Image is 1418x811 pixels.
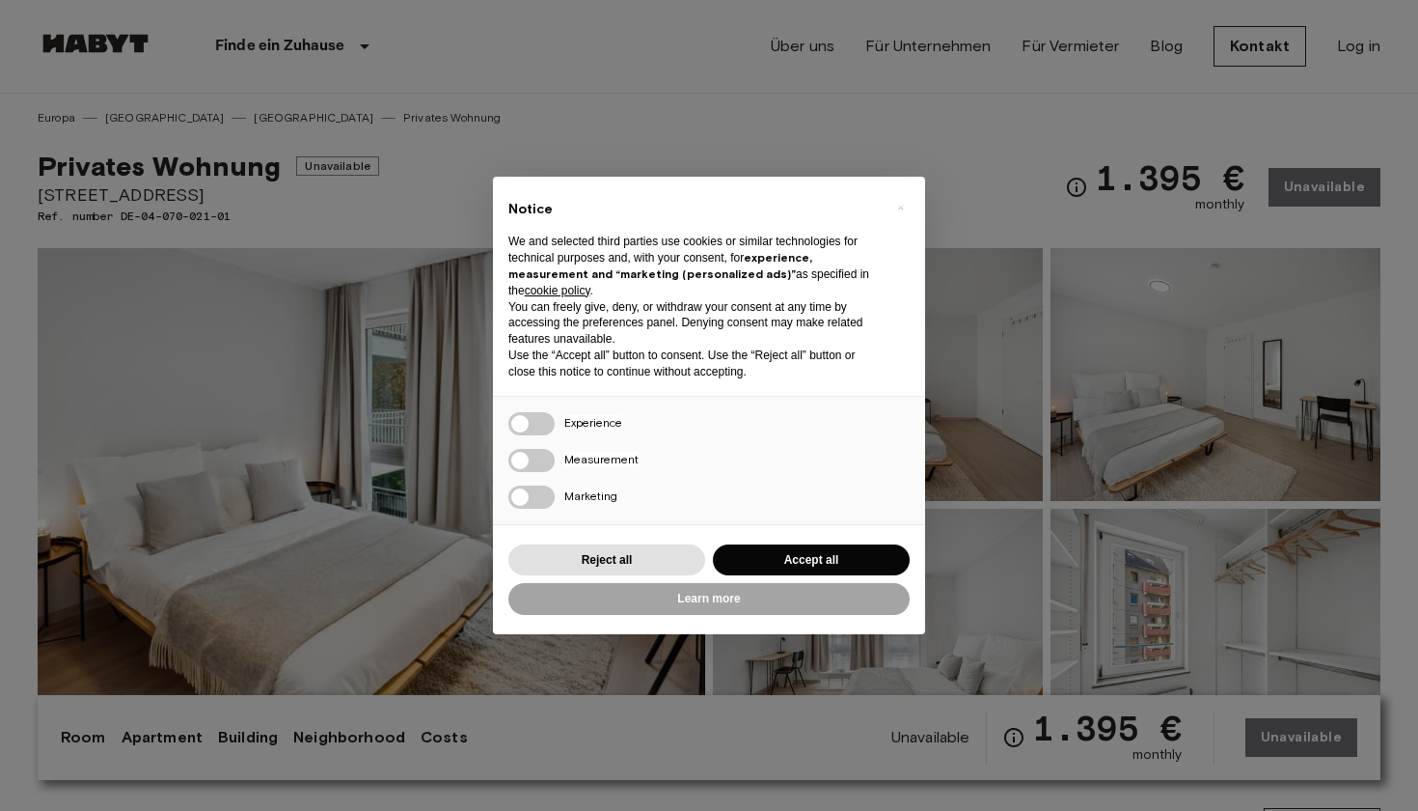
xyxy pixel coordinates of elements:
[508,583,910,615] button: Learn more
[508,299,879,348] p: You can freely give, deny, or withdraw your consent at any time by accessing the preferences pane...
[508,234,879,298] p: We and selected third parties use cookies or similar technologies for technical purposes and, wit...
[897,196,904,219] span: ×
[885,192,915,223] button: Close this notice
[564,415,622,430] span: Experience
[564,489,617,503] span: Marketing
[508,200,879,219] h2: Notice
[564,452,639,466] span: Measurement
[713,545,910,576] button: Accept all
[508,250,812,281] strong: experience, measurement and “marketing (personalized ads)”
[525,284,590,297] a: cookie policy
[508,545,705,576] button: Reject all
[508,348,879,380] p: Use the “Accept all” button to consent. Use the “Reject all” button or close this notice to conti...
